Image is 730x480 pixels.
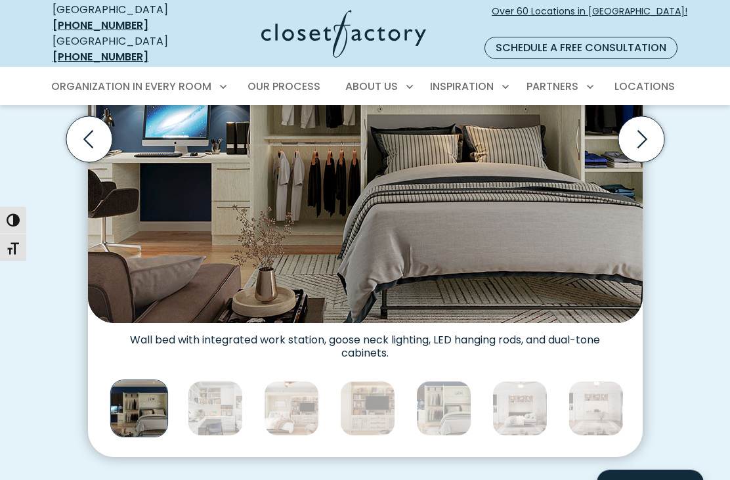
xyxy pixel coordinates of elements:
a: [PHONE_NUMBER] [53,18,148,33]
img: Wall bed built into shaker cabinetry in office, includes crown molding and goose neck lighting. [188,382,243,437]
img: Custom Murphy bed with light woodgrain melamine and LED lighting, glass floating shelves, and cus... [492,382,547,437]
span: Locations [614,79,675,94]
img: Custom Murphy Bed with decorative glass cabinet doors and built in TV mount [264,382,319,437]
img: Custom Murphy bed concealed in light woodgrain cabinetry [340,382,395,437]
a: Schedule a Free Consultation [484,37,677,59]
img: Closet Factory Logo [261,10,426,58]
a: [PHONE_NUMBER] [53,49,148,64]
span: Our Process [247,79,320,94]
figcaption: Wall bed with integrated work station, goose neck lighting, LED hanging rods, and dual-tone cabin... [88,324,643,360]
button: Previous slide [61,112,118,168]
span: Partners [526,79,578,94]
span: About Us [345,79,398,94]
button: Next slide [613,112,670,168]
div: [GEOGRAPHIC_DATA] [53,33,196,65]
nav: Primary Menu [42,68,688,105]
span: Over 60 Locations in [GEOGRAPHIC_DATA]! [492,5,687,32]
span: Organization in Every Room [51,79,211,94]
span: Inspiration [430,79,494,94]
img: Murphy bed flanked with wardrobe closet and built-in work station desk including flexi and LED li... [416,382,471,437]
div: [GEOGRAPHIC_DATA] [53,2,196,33]
img: Wall bed with integrated work station, goose neck lighting, LED hanging rods, and dual-tone cabin... [110,380,167,438]
img: Closed Murphy Bed creates dual-purpose room [569,382,624,437]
